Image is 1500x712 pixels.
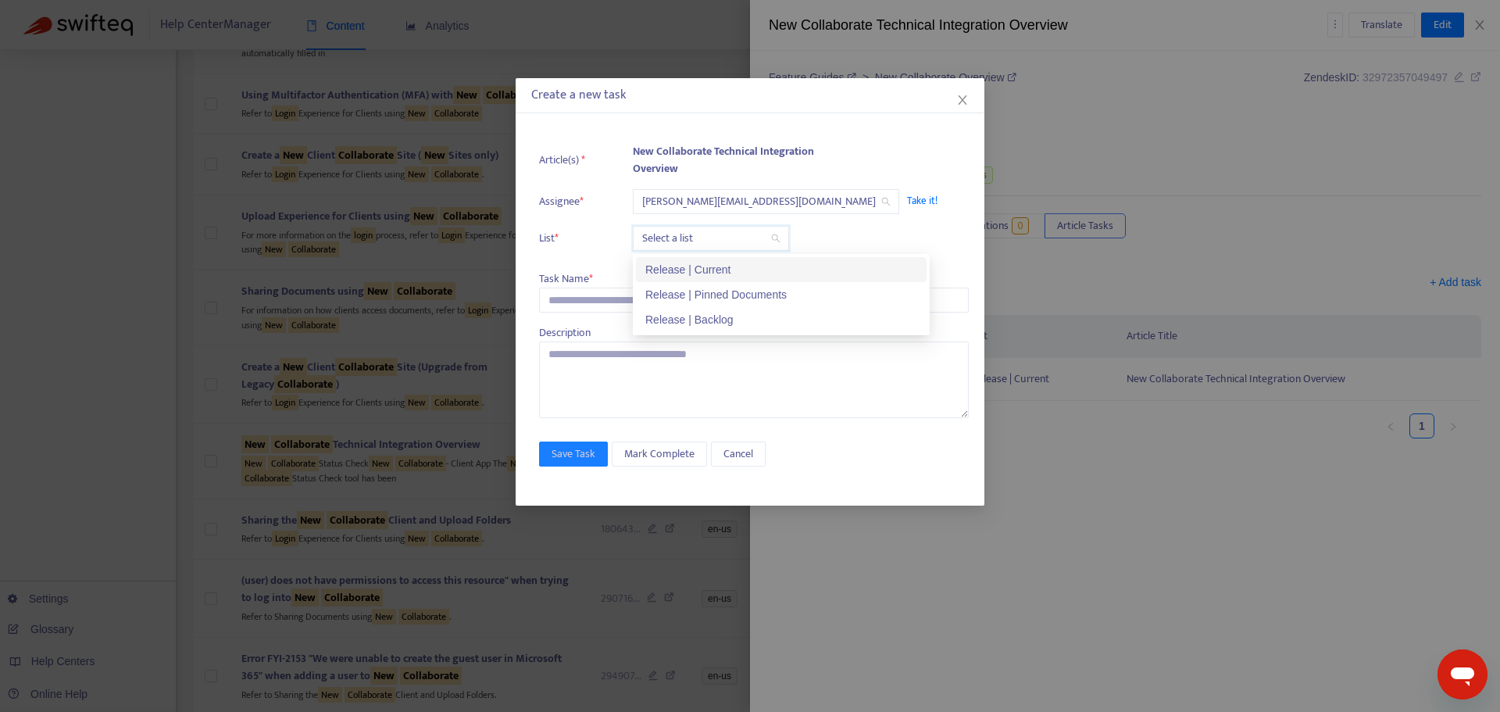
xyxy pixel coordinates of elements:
div: Create a new task [531,86,969,105]
div: Release | Backlog [636,307,927,332]
div: Task Name [539,270,969,288]
div: Release | Pinned Documents [636,282,927,307]
span: Article(s) [539,152,594,169]
div: Release | Current [636,257,927,282]
span: Description [539,324,591,342]
span: Take it! [907,193,1063,209]
button: Close [954,91,971,109]
span: search [881,197,891,206]
span: search [771,234,780,243]
div: Release | Current [645,261,917,278]
span: Assignee [539,193,594,210]
div: Release | Pinned Documents [645,286,917,303]
span: close [956,94,969,106]
span: kelly.sofia@fyi.app [642,190,890,213]
div: Release | Backlog [645,311,917,328]
span: List [539,230,594,247]
button: Mark Complete [612,442,707,467]
button: Cancel [711,442,766,467]
span: Cancel [723,445,753,463]
b: New Collaborate Technical Integration Overview [633,142,814,177]
span: Mark Complete [624,445,695,463]
iframe: Button to launch messaging window [1437,649,1487,699]
button: Save Task [539,442,608,467]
